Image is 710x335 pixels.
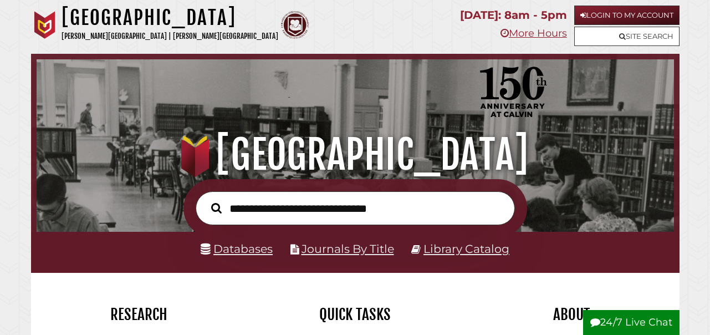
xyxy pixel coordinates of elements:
h2: About [472,305,671,324]
a: Site Search [574,27,680,46]
a: Login to My Account [574,6,680,25]
h2: Research [39,305,239,324]
i: Search [211,202,222,214]
img: Calvin Theological Seminary [281,11,309,39]
a: Library Catalog [423,242,509,256]
a: Databases [201,242,273,256]
a: More Hours [500,27,567,39]
button: Search [206,200,227,216]
h1: [GEOGRAPHIC_DATA] [47,130,663,179]
img: Calvin University [31,11,59,39]
p: [PERSON_NAME][GEOGRAPHIC_DATA] | [PERSON_NAME][GEOGRAPHIC_DATA] [62,30,278,43]
a: Journals By Title [302,242,394,256]
h1: [GEOGRAPHIC_DATA] [62,6,278,30]
h2: Quick Tasks [256,305,455,324]
p: [DATE]: 8am - 5pm [460,6,567,25]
